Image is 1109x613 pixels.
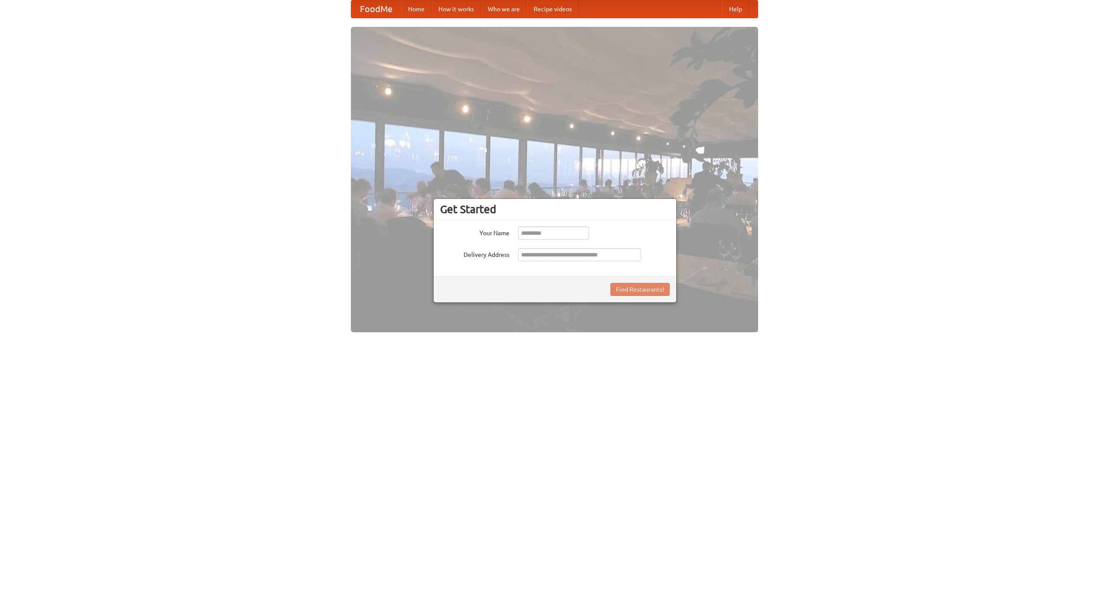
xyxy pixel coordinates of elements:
a: FoodMe [351,0,401,18]
h3: Get Started [440,203,670,216]
label: Delivery Address [440,248,509,259]
label: Your Name [440,227,509,237]
a: How it works [431,0,481,18]
a: Who we are [481,0,527,18]
button: Find Restaurants! [610,283,670,296]
a: Home [401,0,431,18]
a: Recipe videos [527,0,579,18]
a: Help [722,0,749,18]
